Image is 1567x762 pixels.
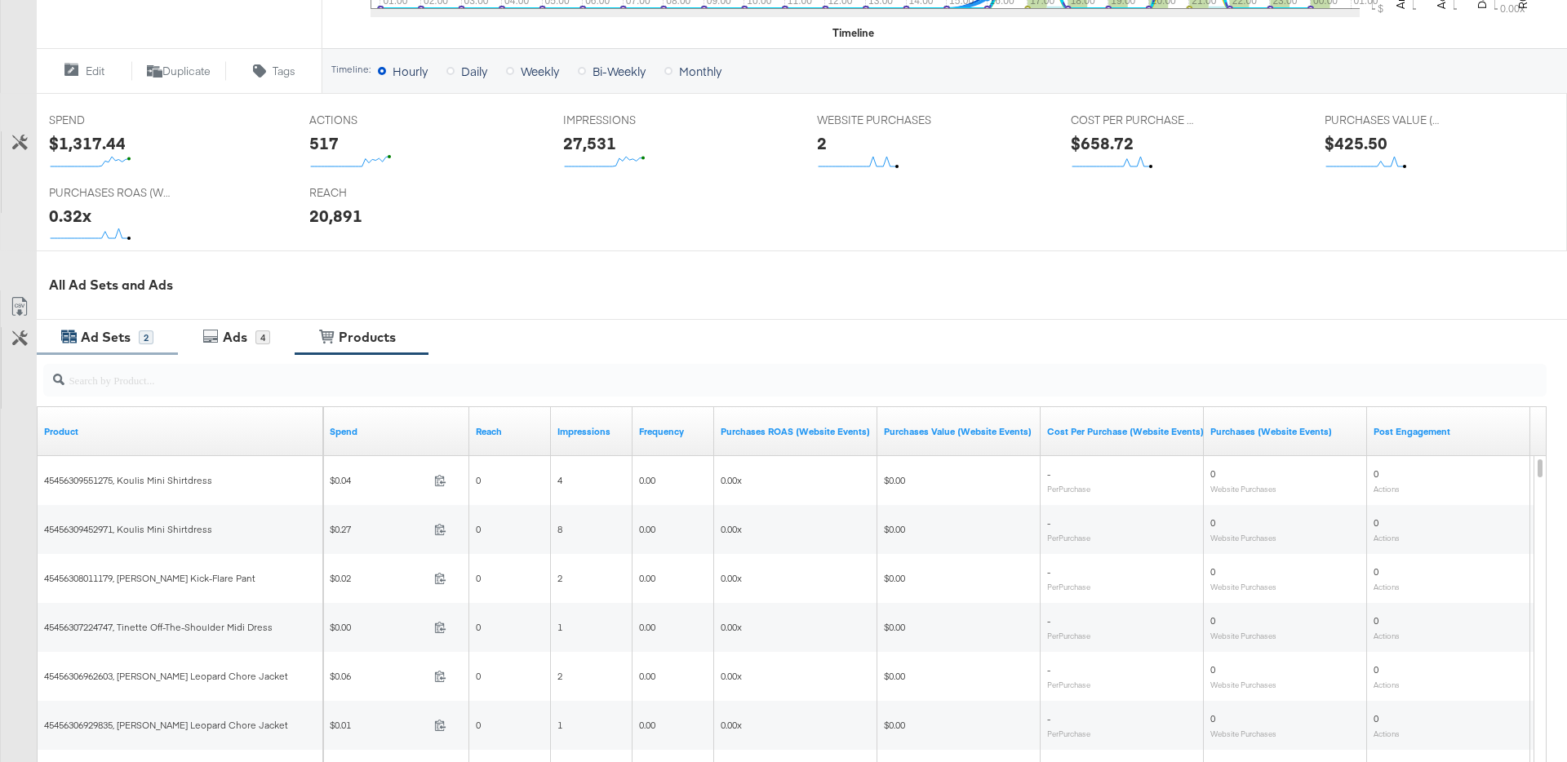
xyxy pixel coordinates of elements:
span: 0 [476,621,481,633]
a: The number of people your ad was served to. [476,425,544,438]
span: 0 [476,474,481,486]
sub: Website Purchases [1210,729,1276,738]
span: 0 [476,572,481,584]
span: 0 [1210,565,1215,578]
span: 0.00x [721,670,742,682]
span: $0.06 [330,670,428,682]
span: PURCHASES VALUE (WEBSITE EVENTS) [1325,113,1447,128]
div: Timeline [832,25,874,41]
span: ACTIONS [309,113,432,128]
div: 0.32x [49,204,91,228]
span: 0 [1374,663,1378,676]
sub: Per Purchase [1047,484,1090,494]
button: Edit [36,61,131,81]
span: - [1047,467,1050,480]
sub: Website Purchases [1210,680,1276,689]
sub: Website Purchases [1210,582,1276,591]
span: 0 [1374,712,1378,724]
div: Products [339,328,396,347]
span: 45456307224747, Tinette Off-The-Shoulder Midi Dress [44,621,273,633]
sub: Actions [1374,680,1400,689]
span: $0.00 [884,572,905,584]
span: 0 [1210,614,1215,627]
span: 0 [1374,614,1378,627]
span: 0 [1374,565,1378,578]
sub: Website Purchases [1210,533,1276,543]
div: $1,317.44 [49,131,126,155]
span: Monthly [679,63,721,79]
span: Duplicate [162,64,211,79]
span: $0.00 [884,621,905,633]
div: $425.50 [1325,131,1387,155]
span: $0.00 [330,621,428,633]
span: Weekly [521,63,559,79]
span: 0.00 [639,572,655,584]
div: 4 [255,330,270,345]
div: Ads [223,328,247,347]
a: The total value of the purchase actions tracked by your Custom Audience pixel on your website aft... [884,425,1034,438]
span: 0.00x [721,719,742,731]
span: 0 [476,523,481,535]
sub: Per Purchase [1047,533,1090,543]
sub: Actions [1374,582,1400,591]
sub: Actions [1374,533,1400,543]
div: 517 [309,131,339,155]
span: 0 [1210,663,1215,676]
span: $0.00 [884,474,905,486]
sub: Actions [1374,484,1400,494]
span: SPEND [49,113,171,128]
span: WEBSITE PURCHASES [817,113,939,128]
span: - [1047,614,1050,627]
div: Ad Sets [81,328,131,347]
span: 0 [476,670,481,682]
span: 45456309551275, Koulis Mini Shirtdress [44,474,212,486]
span: 45456308011179, [PERSON_NAME] Kick-Flare Pant [44,572,255,584]
div: 2 [817,131,827,155]
a: The number of actions related to your Page's posts as a result of your ad. [1374,425,1524,438]
span: 2 [557,572,562,584]
a: Your product. [44,425,317,438]
div: Timeline: [331,64,371,75]
span: - [1047,712,1050,724]
span: - [1047,565,1050,578]
sub: Website Purchases [1210,484,1276,494]
span: 45456306962603, [PERSON_NAME] Leopard Chore Jacket [44,670,288,682]
span: 0.00 [639,474,655,486]
div: 20,891 [309,204,362,228]
span: PURCHASES ROAS (WEBSITE EVENTS) [49,185,171,201]
span: 0.00 [639,621,655,633]
span: 4 [557,474,562,486]
span: Tags [273,64,295,79]
span: $0.02 [330,572,428,584]
span: 0 [1210,712,1215,724]
sub: Website Purchases [1210,631,1276,640]
span: 0.00x [721,572,742,584]
sub: Actions [1374,729,1400,738]
span: COST PER PURCHASE (WEBSITE EVENTS) [1071,113,1193,128]
a: The average number of times your ad was served to each person. [639,425,708,438]
span: - [1047,663,1050,676]
span: 45456306929835, [PERSON_NAME] Leopard Chore Jacket [44,719,288,731]
span: 1 [557,621,562,633]
span: REACH [309,185,432,201]
span: $0.00 [884,523,905,535]
span: $0.04 [330,474,428,486]
span: 2 [557,670,562,682]
span: 0.00x [721,523,742,535]
sub: Per Purchase [1047,582,1090,591]
span: 0.00x [721,621,742,633]
a: The number of times your ad was served. On mobile apps an ad is counted as served the first time ... [557,425,626,438]
span: 0.00 [639,670,655,682]
button: Tags [226,61,322,81]
span: Bi-Weekly [593,63,646,79]
span: 0 [1210,467,1215,480]
a: The number of times a purchase was made tracked by your Custom Audience pixel on your website aft... [1210,425,1361,438]
span: 0.00x [721,474,742,486]
div: 2 [139,330,153,345]
span: $0.01 [330,719,428,731]
div: 27,531 [563,131,616,155]
span: Hourly [393,63,428,79]
span: 45456309452971, Koulis Mini Shirtdress [44,523,212,535]
span: Daily [461,63,487,79]
sub: Per Purchase [1047,631,1090,640]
